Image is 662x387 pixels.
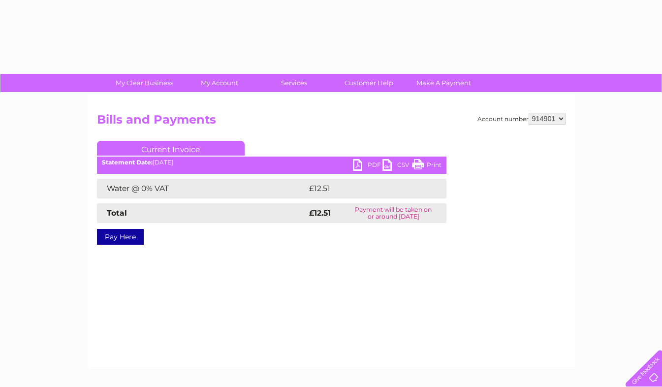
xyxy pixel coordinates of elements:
a: Make A Payment [403,74,484,92]
a: Current Invoice [97,141,245,156]
div: [DATE] [97,159,446,166]
a: Pay Here [97,229,144,245]
b: Statement Date: [102,159,153,166]
div: Account number [477,113,566,125]
a: My Clear Business [104,74,185,92]
td: Water @ 0% VAT [97,179,307,198]
td: £12.51 [307,179,424,198]
a: CSV [382,159,412,173]
h2: Bills and Payments [97,113,566,131]
strong: £12.51 [309,208,331,218]
a: My Account [179,74,260,92]
a: PDF [353,159,382,173]
a: Print [412,159,441,173]
strong: Total [107,208,127,218]
td: Payment will be taken on or around [DATE] [341,203,446,223]
a: Customer Help [328,74,410,92]
a: Services [253,74,335,92]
